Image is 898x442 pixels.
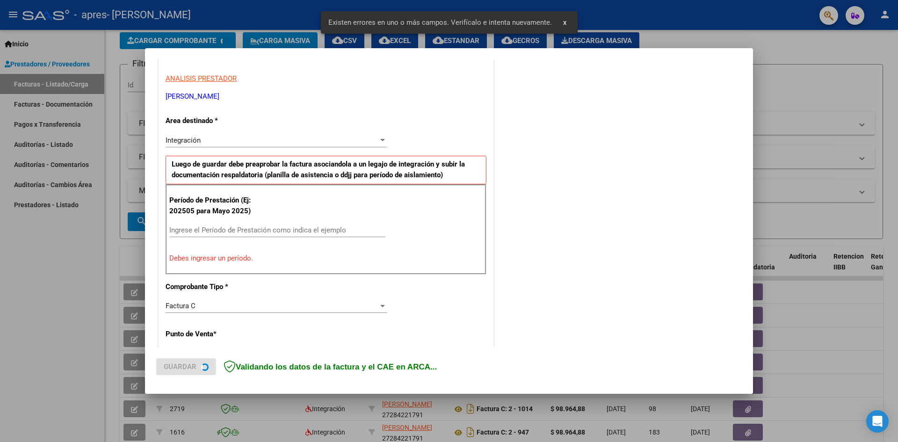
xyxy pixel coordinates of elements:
p: [PERSON_NAME] [166,91,486,102]
span: x [563,18,566,27]
p: Debes ingresar un período. [169,253,483,264]
p: Comprobante Tipo * [166,282,262,292]
div: Open Intercom Messenger [866,410,889,433]
p: Area destinado * [166,116,262,126]
span: ANALISIS PRESTADOR [166,74,237,83]
button: Guardar [156,358,216,375]
p: Punto de Venta [166,329,262,340]
span: Existen errores en uno o más campos. Verifícalo e intenta nuevamente. [328,18,552,27]
span: Guardar [164,362,196,371]
p: Período de Prestación (Ej: 202505 para Mayo 2025) [169,195,263,216]
span: Factura C [166,302,196,310]
button: x [556,14,574,31]
strong: Luego de guardar debe preaprobar la factura asociandola a un legajo de integración y subir la doc... [172,160,465,179]
span: Validando los datos de la factura y el CAE en ARCA... [224,362,437,371]
span: Integración [166,136,201,145]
